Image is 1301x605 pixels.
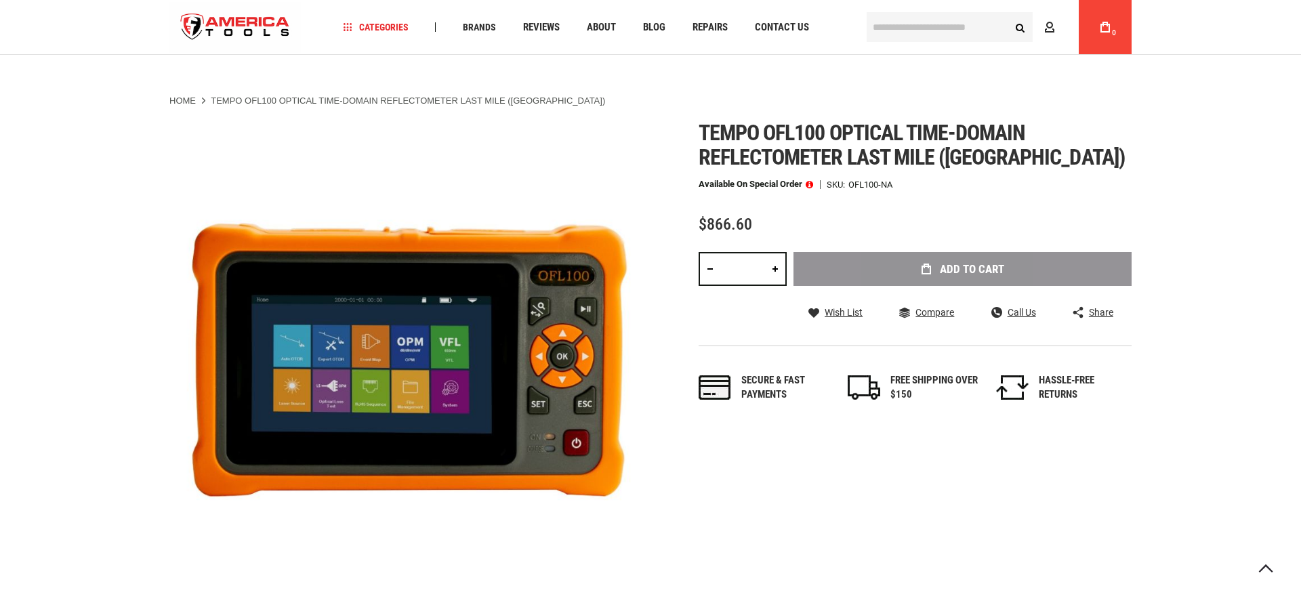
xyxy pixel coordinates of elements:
[169,95,196,107] a: Home
[169,121,650,602] img: main product photo
[693,22,728,33] span: Repairs
[699,215,752,234] span: $866.60
[1089,308,1113,317] span: Share
[581,18,622,37] a: About
[808,306,863,318] a: Wish List
[699,375,731,400] img: payments
[517,18,566,37] a: Reviews
[1007,14,1033,40] button: Search
[523,22,560,33] span: Reviews
[1112,29,1116,37] span: 0
[996,375,1029,400] img: returns
[699,180,813,189] p: Available on Special Order
[211,96,605,106] strong: TEMPO OFL100 Optical time-domain reflectometer Last Mile ([GEOGRAPHIC_DATA])
[337,18,415,37] a: Categories
[991,306,1036,318] a: Call Us
[915,308,954,317] span: Compare
[457,18,502,37] a: Brands
[749,18,815,37] a: Contact Us
[344,22,409,32] span: Categories
[890,373,978,402] div: FREE SHIPPING OVER $150
[825,308,863,317] span: Wish List
[587,22,616,33] span: About
[169,2,301,53] a: store logo
[1039,373,1127,402] div: HASSLE-FREE RETURNS
[827,180,848,189] strong: SKU
[637,18,672,37] a: Blog
[755,22,809,33] span: Contact Us
[643,22,665,33] span: Blog
[899,306,954,318] a: Compare
[1008,308,1036,317] span: Call Us
[848,375,880,400] img: shipping
[699,120,1125,170] span: Tempo ofl100 optical time-domain reflectometer last mile ([GEOGRAPHIC_DATA])
[686,18,734,37] a: Repairs
[741,373,829,402] div: Secure & fast payments
[169,2,301,53] img: America Tools
[848,180,892,189] div: OFL100-NA
[463,22,496,32] span: Brands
